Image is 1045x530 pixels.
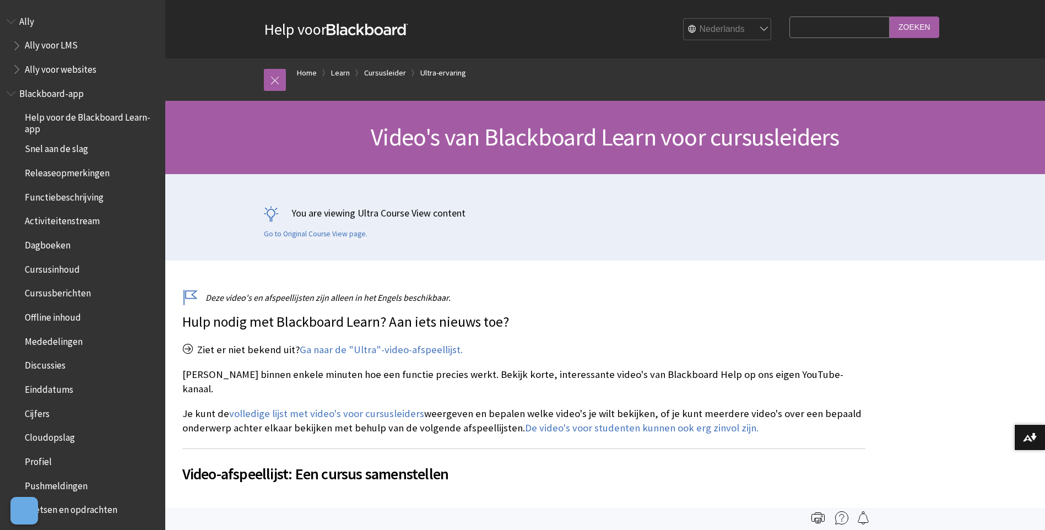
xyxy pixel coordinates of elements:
span: Mededelingen [25,332,83,347]
a: Ga naar de "Ultra"-video-afspeellijst. [300,343,463,356]
a: volledige lijst met video's voor cursusleiders [229,407,424,420]
span: Offline inhoud [25,308,81,323]
span: Cursusinhoud [25,260,80,275]
span: Snel aan de slag [25,140,88,155]
span: Help voor de Blackboard Learn-app [25,109,158,134]
a: Go to Original Course View page. [264,229,367,239]
select: Site Language Selector [684,19,772,41]
span: Cijfers [25,404,50,419]
p: Ziet er niet bekend uit? [182,343,865,357]
p: You are viewing Ultra Course View content [264,206,947,220]
span: Ally [19,12,34,27]
span: Functiebeschrijving [25,188,104,203]
strong: Blackboard [327,24,408,35]
span: Cloudopslag [25,429,75,444]
p: Hulp nodig met Blackboard Learn? Aan iets nieuws toe? [182,312,865,332]
span: Pushmeldingen [25,477,88,491]
img: Print [811,511,825,524]
a: Help voorBlackboard [264,19,408,39]
input: Zoeken [890,17,939,38]
img: More help [835,511,848,524]
p: [PERSON_NAME] binnen enkele minuten hoe een functie precies werkt. Bekijk korte, interessante vid... [182,367,865,396]
p: Deze video's en afspeellijsten zijn alleen in het Engels beschikbaar. [182,291,865,304]
a: Cursusleider [364,66,406,80]
a: De video's voor studenten kunnen ook erg zinvol zijn. [525,421,759,435]
nav: Book outline for Anthology Ally Help [7,12,159,79]
p: Je kunt de weergeven en bepalen welke video's je wilt bekijken, of je kunt meerdere video's over ... [182,407,865,435]
button: Open Preferences [10,497,38,524]
a: Learn [331,66,350,80]
span: Dagboeken [25,236,71,251]
a: Video-afspeellijst: Een cursus samenstellen [182,464,449,484]
span: Activiteitenstream [25,212,100,227]
span: Toetsen en opdrachten [25,501,117,516]
span: Ally voor websites [25,60,96,75]
span: Ally voor LMS [25,36,78,51]
span: Releaseopmerkingen [25,164,110,179]
span: Cursusberichten [25,284,91,299]
span: Discussies [25,356,66,371]
span: Einddatums [25,380,73,395]
span: Blackboard-app [19,84,84,99]
span: Video's van Blackboard Learn voor cursusleiders [371,122,839,152]
img: Follow this page [857,511,870,524]
span: Profiel [25,452,52,467]
a: Ultra-ervaring [420,66,466,80]
a: Home [297,66,317,80]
